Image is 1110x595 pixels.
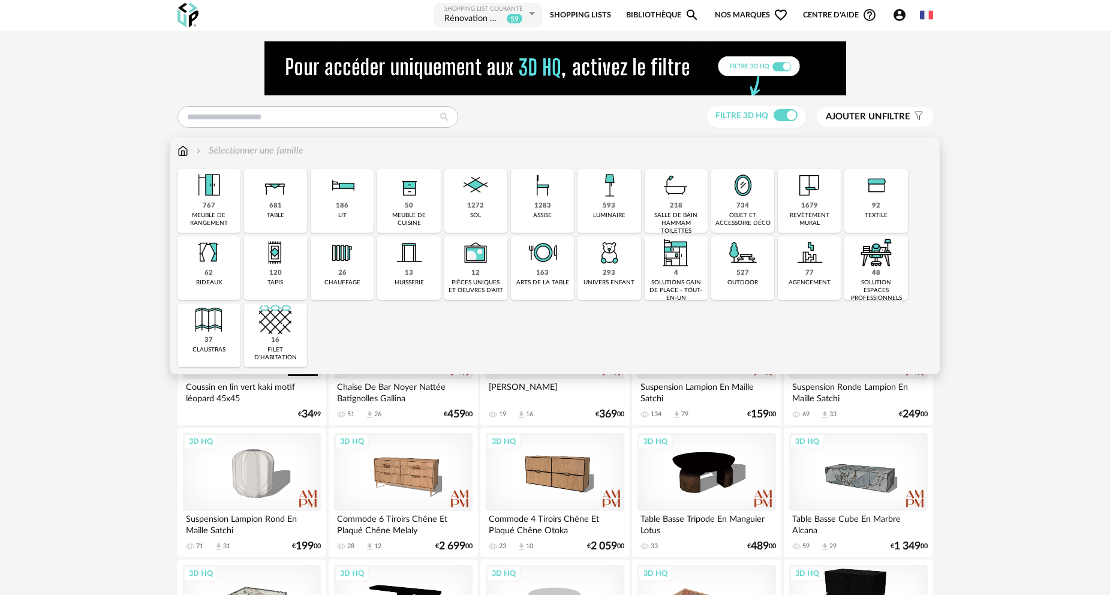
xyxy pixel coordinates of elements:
[595,410,624,419] div: € 00
[826,112,882,121] span: Ajouter un
[820,542,829,551] span: Download icon
[910,111,924,123] span: Filter icon
[365,542,374,551] span: Download icon
[802,542,810,551] div: 59
[790,434,825,449] div: 3D HQ
[672,410,681,419] span: Download icon
[860,169,892,202] img: Textile.png
[204,269,213,278] div: 62
[789,379,927,403] div: Suspension Ronde Lampion En Maille Satchi
[751,542,769,551] span: 489
[269,269,282,278] div: 120
[872,202,880,211] div: 92
[550,2,611,29] a: Shopping Lists
[374,542,381,551] div: 12
[603,202,615,211] div: 593
[486,566,521,581] div: 3D HQ
[774,8,788,22] span: Heart Outline icon
[651,542,658,551] div: 33
[626,2,699,29] a: BibliothèqueMagnify icon
[736,202,749,211] div: 734
[715,112,768,120] span: Filtre 3D HQ
[648,279,704,302] div: solutions gain de place - tout-en-un
[374,410,381,419] div: 26
[196,279,222,287] div: rideaux
[516,279,569,287] div: arts de la table
[269,202,282,211] div: 681
[499,542,506,551] div: 23
[789,511,927,535] div: Table Basse Cube En Marbre Alcana
[298,410,321,419] div: € 99
[848,279,904,302] div: solution espaces professionnels
[271,336,279,345] div: 16
[192,169,225,202] img: Meuble%20de%20rangement.png
[214,542,223,551] span: Download icon
[447,410,465,419] span: 459
[638,434,673,449] div: 3D HQ
[506,13,523,24] sup: 59
[223,542,230,551] div: 31
[599,410,617,419] span: 369
[302,410,314,419] span: 34
[891,542,928,551] div: € 00
[259,303,291,336] img: filet.png
[751,410,769,419] span: 159
[660,236,692,269] img: ToutEnUn.png
[736,269,749,278] div: 527
[862,8,877,22] span: Help Circle Outline icon
[583,279,634,287] div: univers enfant
[267,212,284,220] div: table
[637,511,775,535] div: Table Basse Tripode En Manguier Lotus
[259,236,291,269] img: Tapis.png
[637,379,775,403] div: Suspension Lampion En Maille Satchi
[784,428,932,557] a: 3D HQ Table Basse Cube En Marbre Alcana 59 Download icon 29 €1 34900
[903,410,921,419] span: 249
[324,279,360,287] div: chauffage
[793,236,826,269] img: Agencement.png
[829,542,837,551] div: 29
[715,212,771,227] div: objet et accessoire déco
[184,434,218,449] div: 3D HQ
[178,428,326,557] a: 3D HQ Suspension Lampion Rond En Maille Satchi 71 Download icon 31 €19900
[194,144,203,158] img: svg+xml;base64,PHN2ZyB3aWR0aD0iMTYiIGhlaWdodD0iMTYiIHZpZXdCb3g9IjAgMCAxNiAxNiIgZmlsbD0ibm9uZSIgeG...
[486,434,521,449] div: 3D HQ
[632,428,781,557] a: 3D HQ Table Basse Tripode En Manguier Lotus 33 €48900
[593,236,625,269] img: UniversEnfant.png
[480,428,629,557] a: 3D HQ Commode 4 Tiroirs Chêne Et Plaqué Chêne Otoka 23 Download icon 10 €2 05900
[264,41,846,95] img: NEW%20NEW%20HQ%20NEW_V1.gif
[817,107,933,127] button: Ajouter unfiltre Filter icon
[803,8,877,22] span: Centre d'aideHelp Circle Outline icon
[899,410,928,419] div: € 00
[865,212,888,220] div: textile
[826,111,910,123] span: filtre
[259,169,291,202] img: Table.png
[178,144,188,158] img: svg+xml;base64,PHN2ZyB3aWR0aD0iMTYiIGhlaWdodD0iMTciIHZpZXdCb3g9IjAgMCAxNiAxNyIgZmlsbD0ibm9uZSIgeG...
[196,542,203,551] div: 71
[334,511,472,535] div: Commode 6 Tiroirs Chêne Et Plaqué Chêne Melaly
[638,566,673,581] div: 3D HQ
[292,542,321,551] div: € 00
[660,169,692,202] img: Salle%20de%20bain.png
[894,542,921,551] span: 1 349
[338,269,347,278] div: 26
[326,236,359,269] img: Radiateur.png
[365,410,374,419] span: Download icon
[715,2,788,29] span: Nos marques
[181,212,237,227] div: meuble de rangement
[789,279,831,287] div: agencement
[593,169,625,202] img: Luminaire.png
[459,169,492,202] img: Sol.png
[727,169,759,202] img: Miroir.png
[517,542,526,551] span: Download icon
[648,212,704,235] div: salle de bain hammam toilettes
[183,511,321,535] div: Suspension Lampion Rond En Maille Satchi
[591,542,617,551] span: 2 059
[920,8,933,22] img: fr
[203,202,215,211] div: 767
[338,212,347,220] div: lit
[347,410,354,419] div: 51
[747,542,776,551] div: € 00
[296,542,314,551] span: 199
[533,212,552,220] div: assise
[517,410,526,419] span: Download icon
